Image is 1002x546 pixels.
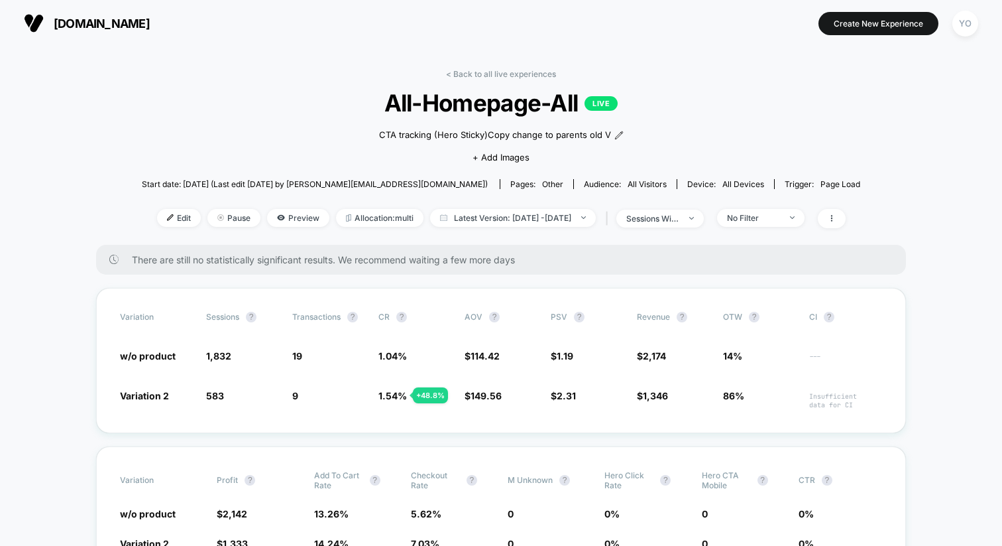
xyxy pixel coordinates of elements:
[508,508,514,519] span: 0
[757,475,768,486] button: ?
[799,475,815,485] span: CTR
[465,312,482,322] span: AOV
[581,216,586,219] img: end
[378,312,390,322] span: CR
[510,179,563,189] div: Pages:
[378,350,407,362] span: 1.04 %
[637,350,666,362] span: $
[446,69,556,79] a: < Back to all live experiences
[551,390,576,401] span: $
[120,390,169,401] span: Variation 2
[217,508,247,519] span: $
[440,214,447,221] img: calendar
[602,209,616,228] span: |
[336,209,423,227] span: Allocation: multi
[347,312,358,322] button: ?
[722,179,764,189] span: all devices
[677,179,774,189] span: Device:
[799,508,814,519] span: 0 %
[467,475,477,486] button: ?
[489,312,500,322] button: ?
[54,17,150,31] span: [DOMAIN_NAME]
[370,475,380,486] button: ?
[346,214,351,222] img: rebalance
[820,179,860,189] span: Page Load
[824,312,834,322] button: ?
[574,312,584,322] button: ?
[167,214,174,221] img: edit
[292,390,298,401] span: 9
[727,213,780,223] div: No Filter
[643,350,666,362] span: 2,174
[809,312,882,322] span: CI
[207,209,260,227] span: Pause
[157,209,201,227] span: Edit
[471,350,500,362] span: 114.42
[217,214,224,221] img: end
[465,350,500,362] span: $
[948,10,982,37] button: YO
[473,152,529,163] span: + Add Images
[785,179,860,189] div: Trigger:
[378,390,407,401] span: 1.54 %
[206,350,231,362] span: 1,832
[584,96,618,111] p: LIVE
[660,475,671,486] button: ?
[584,179,667,189] div: Audience:
[120,350,176,362] span: w/o product
[430,209,596,227] span: Latest Version: [DATE] - [DATE]
[689,217,694,220] img: end
[206,390,224,401] span: 583
[314,470,363,490] span: Add To Cart Rate
[206,312,239,322] span: Sessions
[809,392,882,409] span: Insufficient data for CI
[246,312,256,322] button: ?
[723,350,742,362] span: 14%
[702,508,708,519] span: 0
[142,179,488,189] span: Start date: [DATE] (Last edit [DATE] by [PERSON_NAME][EMAIL_ADDRESS][DOMAIN_NAME])
[822,475,832,486] button: ?
[952,11,978,36] div: YO
[551,312,567,322] span: PSV
[628,179,667,189] span: All Visitors
[413,387,448,403] div: + 48.8 %
[551,350,573,362] span: $
[626,214,679,224] div: sessions with impression
[411,470,460,490] span: Checkout Rate
[411,508,441,519] span: 5.62 %
[508,475,553,485] span: M Unknown
[120,508,176,519] span: w/o product
[292,350,302,362] span: 19
[396,312,407,322] button: ?
[677,312,687,322] button: ?
[120,312,193,322] span: Variation
[790,216,795,219] img: end
[314,508,349,519] span: 13.26 %
[557,350,573,362] span: 1.19
[465,390,502,401] span: $
[557,390,576,401] span: 2.31
[818,12,938,35] button: Create New Experience
[120,470,193,490] span: Variation
[471,390,502,401] span: 149.56
[809,352,882,362] span: ---
[723,312,796,322] span: OTW
[723,390,744,401] span: 86%
[217,475,238,485] span: Profit
[643,390,668,401] span: 1,346
[245,475,255,486] button: ?
[20,13,154,34] button: [DOMAIN_NAME]
[749,312,759,322] button: ?
[637,390,668,401] span: $
[637,312,670,322] span: Revenue
[178,89,824,117] span: All-Homepage-All
[542,179,563,189] span: other
[267,209,329,227] span: Preview
[223,508,247,519] span: 2,142
[604,470,653,490] span: Hero click rate
[604,508,620,519] span: 0 %
[702,470,751,490] span: Hero CTA mobile
[379,129,611,142] span: CTA tracking (Hero Sticky)Copy change to parents old V
[559,475,570,486] button: ?
[132,254,879,265] span: There are still no statistically significant results. We recommend waiting a few more days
